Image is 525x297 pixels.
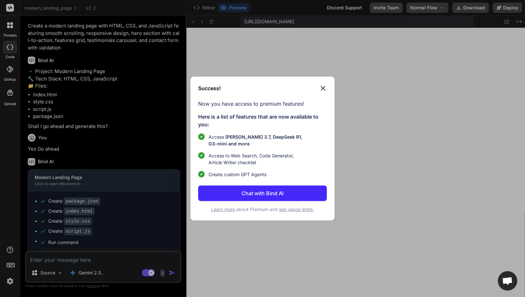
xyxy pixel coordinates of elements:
[198,113,327,128] p: Here is a list of features that are now available to you:
[209,152,308,166] span: Access to Web Search, Code Generator, Article Writer checklist
[279,207,314,212] span: see usage limits.
[209,171,266,178] span: Create custom GPT Agents
[198,152,205,159] img: checklist
[198,133,205,140] img: checklist
[319,84,327,92] img: close
[498,271,517,291] div: Open chat
[209,133,308,147] p: Access
[241,189,284,197] p: Chat with Bind AI
[198,171,205,177] img: checklist
[211,207,235,212] span: Learn more
[198,84,221,92] h3: Success!
[198,100,327,108] p: Now you have access to premium features!
[198,186,327,201] button: Chat with Bind AI
[209,134,302,146] span: [PERSON_NAME] 3.7, DeepSeek R1, O3-mini and more
[198,206,327,213] p: about Premium and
